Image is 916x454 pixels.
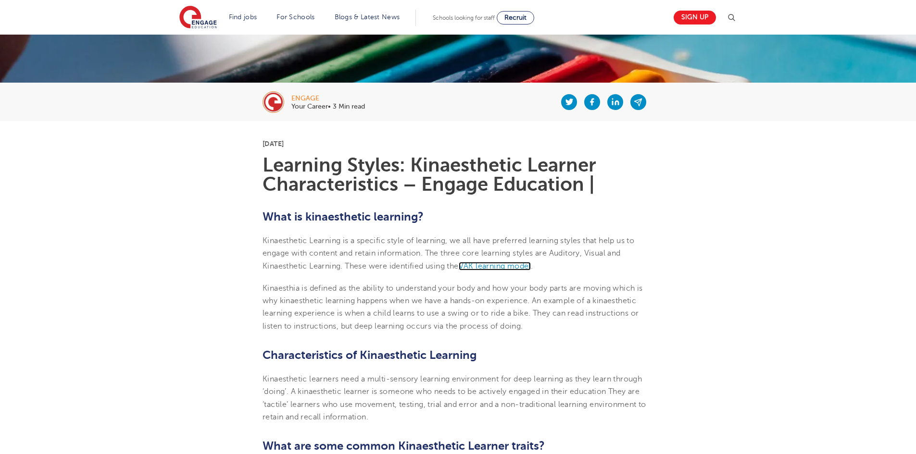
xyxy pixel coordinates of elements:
span: . [531,262,533,270]
img: Engage Education [179,6,217,30]
h1: Learning Styles: Kinaesthetic Learner Characteristics – Engage Education | [263,156,653,194]
a: Sign up [674,11,716,25]
b: Characteristics of Kinaesthetic Learning [263,348,477,362]
a: VAK learning model [459,262,531,270]
span: Recruit [504,14,527,21]
div: engage [291,95,365,102]
span: Kinaesthetic learners need a multi-sensory learning environment for deep learning as they learn t... [263,375,646,421]
a: Blogs & Latest News [335,13,400,21]
span: inaesthetic learning happens when we have a hands-on experience. An example of a kinaesthetic lea... [263,296,639,331]
span: What are some common Kinaesthetic Learner traits? [263,439,545,453]
p: [DATE] [263,140,653,147]
span: These were identified using the [345,262,458,270]
h2: What is kinaesthetic learning? [263,209,653,225]
a: Find jobs [229,13,257,21]
a: Recruit [497,11,534,25]
span: Schools looking for staff [433,14,495,21]
a: For Schools [276,13,314,21]
span: Kinaesthetic Learning is a specific style of learning, we all have preferred learning styles that... [263,236,634,270]
span: Kinaesthia is defined as the ability to understand your body and how your body parts are moving w... [263,284,643,305]
p: Your Career• 3 Min read [291,103,365,110]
